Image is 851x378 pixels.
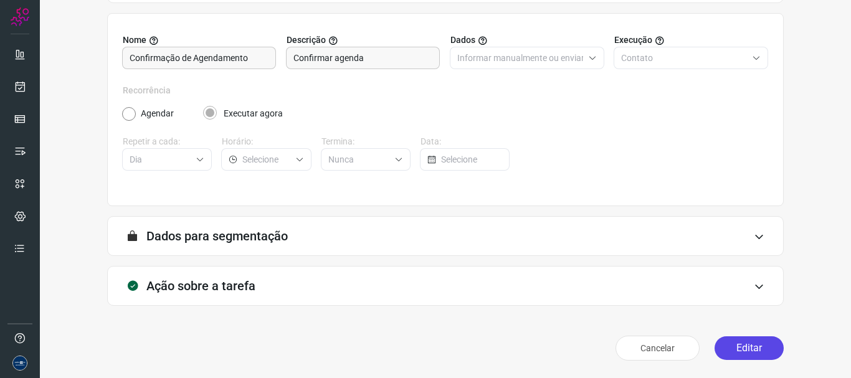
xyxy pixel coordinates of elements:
label: Repetir a cada: [123,135,212,148]
label: Horário: [222,135,311,148]
button: Cancelar [616,336,700,361]
input: Selecione o tipo de envio [621,47,747,69]
img: Logo [11,7,29,26]
span: Nome [123,34,146,47]
input: Selecione [441,149,502,170]
input: Selecione o tipo de envio [457,47,583,69]
input: Digite o nome para a sua tarefa. [130,47,269,69]
label: Termina: [321,135,411,148]
label: Recorrência [123,84,768,97]
label: Data: [421,135,510,148]
input: Selecione [130,149,191,170]
h3: Dados para segmentação [146,229,288,243]
span: Dados [450,34,475,47]
input: Selecione [242,149,290,170]
input: Selecione [328,149,389,170]
label: Agendar [141,107,174,120]
span: Descrição [287,34,326,47]
button: Editar [715,336,784,360]
label: Executar agora [224,107,283,120]
img: d06bdf07e729e349525d8f0de7f5f473.png [12,356,27,371]
input: Forneça uma breve descrição da sua tarefa. [293,47,432,69]
h3: Ação sobre a tarefa [146,278,255,293]
span: Execução [614,34,652,47]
